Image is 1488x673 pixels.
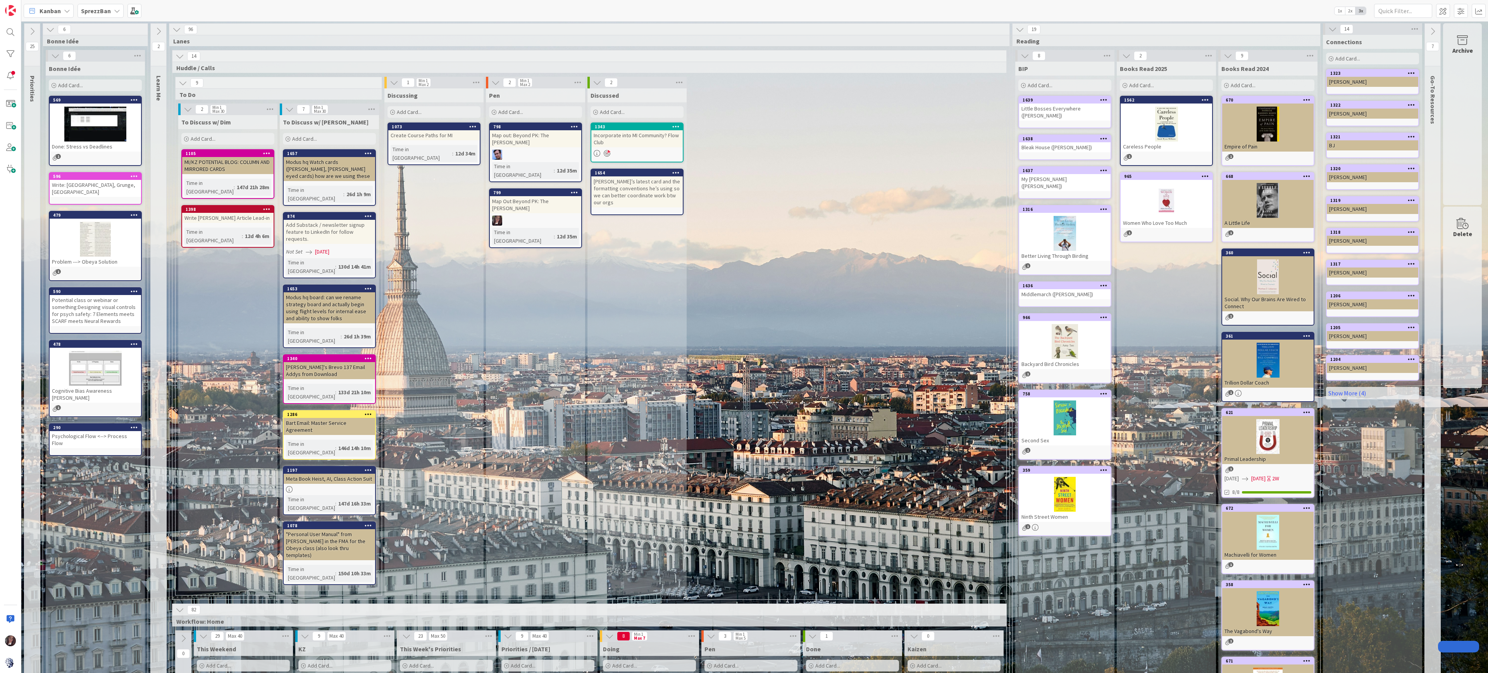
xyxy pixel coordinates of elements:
[284,150,375,157] div: 1657
[1327,109,1418,119] div: [PERSON_NAME]
[186,207,274,212] div: 1398
[287,523,375,528] div: 1078
[287,412,375,417] div: 1286
[56,269,61,274] span: 1
[50,212,141,219] div: 479
[56,154,61,159] span: 1
[49,423,142,456] a: 290Psychological Flow <--> Process Flow
[555,232,579,241] div: 12d 35m
[186,151,274,156] div: 1105
[555,166,579,175] div: 12d 35m
[1228,154,1233,159] span: 1
[1019,167,1111,174] div: 1637
[1121,218,1212,228] div: Women Who Love Too Much
[1326,228,1419,254] a: 1318[PERSON_NAME]
[287,151,375,156] div: 1657
[591,123,684,162] a: 1343Incorporate into MI Community? Flow Club
[284,355,375,379] div: 1340[PERSON_NAME]'s Brevo 137 Email Addys from Download
[184,179,234,196] div: Time in [GEOGRAPHIC_DATA]
[1327,299,1418,309] div: [PERSON_NAME]
[53,174,141,179] div: 596
[492,162,554,179] div: Time in [GEOGRAPHIC_DATA]
[1019,251,1111,261] div: Better Living Through Birding
[284,362,375,379] div: [PERSON_NAME]'s Brevo 137 Email Addys from Download
[1327,140,1418,150] div: BJ
[489,123,582,182] a: 798Map out: Beyond PK: The [PERSON_NAME]JBTime in [GEOGRAPHIC_DATA]:12d 35m
[181,149,274,199] a: 1105MI/KZ POTENTIAL BLOG: COLUMN AND MIRRORED CARDSTime in [GEOGRAPHIC_DATA]:147d 21h 28m
[591,123,683,130] div: 1343
[286,258,335,275] div: Time in [GEOGRAPHIC_DATA]
[49,96,142,166] a: 569Done: Stress vs Deadlines
[1330,166,1418,171] div: 1320
[1232,488,1240,496] span: 8/8
[1127,154,1132,159] span: 1
[1335,55,1360,62] span: Add Card...
[1025,263,1030,268] span: 1
[1226,174,1314,179] div: 668
[286,440,335,457] div: Time in [GEOGRAPHIC_DATA]
[1327,261,1418,267] div: 1317
[343,190,344,198] span: :
[1326,133,1419,158] a: 1321BJ
[182,150,274,174] div: 1105MI/KZ POTENTIAL BLOG: COLUMN AND MIRRORED CARDS
[335,499,336,508] span: :
[1019,467,1111,474] div: 359
[1327,292,1418,299] div: 1206
[1327,133,1418,140] div: 1321
[591,123,683,147] div: 1343Incorporate into MI Community? Flow Club
[1019,314,1111,369] div: 966Backyard Bird Chronicles
[1018,166,1111,199] a: 1637My [PERSON_NAME] ([PERSON_NAME])
[49,172,142,205] a: 596Write: [GEOGRAPHIC_DATA], Grunge, [GEOGRAPHIC_DATA]
[452,149,453,158] span: :
[284,285,375,323] div: 1653Modus hq board: can we rename strategy board and actually begin using flight levels for inter...
[191,135,215,142] span: Add Card...
[1025,524,1030,529] span: 1
[1327,133,1418,150] div: 1321BJ
[591,169,683,176] div: 1654
[1327,204,1418,214] div: [PERSON_NAME]
[1124,174,1212,179] div: 965
[1222,218,1314,228] div: A Little Life
[235,183,271,192] div: 147d 21h 28m
[1272,475,1279,483] div: 2W
[1120,96,1213,166] a: 1562Careless People
[1222,142,1314,152] div: Empire of Pain
[284,522,375,560] div: 1078"Personal User Manual" from [PERSON_NAME] in the FMA for the Obeya class (also look thru temp...
[50,386,141,403] div: Cognitive Bias Awareness [PERSON_NAME]
[50,424,141,431] div: 290
[1374,4,1432,18] input: Quick Filter...
[591,176,683,207] div: [PERSON_NAME]’s latest card and the formatting conventions he’s using so we can better coordinate...
[600,109,625,116] span: Add Card...
[81,7,111,15] b: SprezzBan
[283,212,376,278] a: 874Add Substack / newsletter signup feature to LinkedIn for follow requests.Not Set[DATE]Time in ...
[1127,230,1132,235] span: 1
[1326,355,1419,381] a: 1204[PERSON_NAME]
[1326,292,1419,317] a: 1206[PERSON_NAME]
[50,173,141,197] div: 596Write: [GEOGRAPHIC_DATA], Grunge, [GEOGRAPHIC_DATA]
[286,186,343,203] div: Time in [GEOGRAPHIC_DATA]
[1330,102,1418,108] div: 1322
[1019,282,1111,289] div: 1636
[397,109,422,116] span: Add Card...
[1019,142,1111,152] div: Bleak House ([PERSON_NAME])
[554,166,555,175] span: :
[50,180,141,197] div: Write: [GEOGRAPHIC_DATA], Grunge, [GEOGRAPHIC_DATA]
[284,522,375,529] div: 1078
[1019,289,1111,299] div: Middlemarch ([PERSON_NAME])
[335,388,336,397] span: :
[1019,359,1111,369] div: Backyard Bird Chronicles
[1121,97,1212,104] div: 1562
[284,150,375,181] div: 1657Modus hq Watch cards ([PERSON_NAME], [PERSON_NAME] eyed cards) how are we using these
[292,135,317,142] span: Add Card...
[284,467,375,474] div: 1197
[1226,333,1314,339] div: 361
[1327,236,1418,246] div: [PERSON_NAME]
[1023,168,1111,173] div: 1637
[1327,165,1418,182] div: 1320[PERSON_NAME]
[283,521,376,585] a: 1078"Personal User Manual" from [PERSON_NAME] in the FMA for the Obeya class (also look thru temp...
[181,205,274,248] a: 1398Write [PERSON_NAME] Article Lead-inTime in [GEOGRAPHIC_DATA]:12d 4h 6m
[284,411,375,435] div: 1286Bart Email: Master Service Agreement
[49,211,142,281] a: 479Problem ---> Obeya Solution
[1019,97,1111,104] div: 1639
[284,157,375,181] div: Modus hq Watch cards ([PERSON_NAME], [PERSON_NAME] eyed cards) how are we using these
